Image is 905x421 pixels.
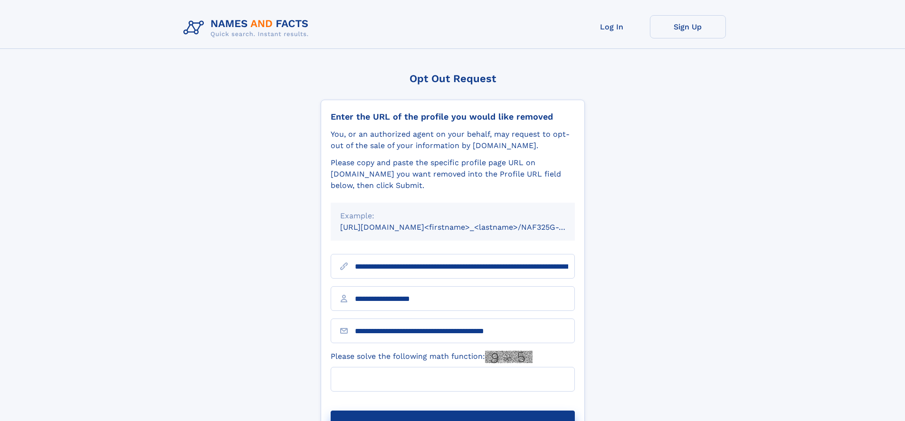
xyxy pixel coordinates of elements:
[340,223,593,232] small: [URL][DOMAIN_NAME]<firstname>_<lastname>/NAF325G-xxxxxxxx
[331,157,575,191] div: Please copy and paste the specific profile page URL on [DOMAIN_NAME] you want removed into the Pr...
[574,15,650,38] a: Log In
[331,129,575,151] div: You, or an authorized agent on your behalf, may request to opt-out of the sale of your informatio...
[331,112,575,122] div: Enter the URL of the profile you would like removed
[331,351,533,363] label: Please solve the following math function:
[340,210,565,222] div: Example:
[321,73,585,84] div: Opt Out Request
[180,15,316,41] img: Logo Names and Facts
[650,15,726,38] a: Sign Up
